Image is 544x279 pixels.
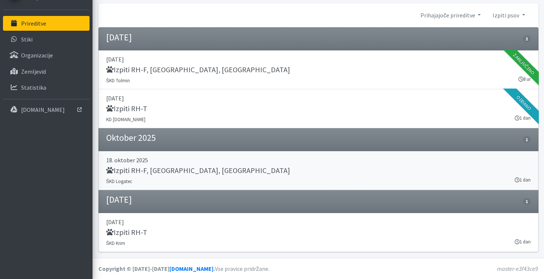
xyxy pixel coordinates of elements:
[3,48,90,63] a: Organizacije
[106,217,531,226] p: [DATE]
[497,265,538,272] em: master-e3f43ce9
[515,238,531,245] small: 1 dan
[169,265,214,272] a: [DOMAIN_NAME]
[3,64,90,79] a: Zemljevid
[106,65,290,74] h5: Izpiti RH-F, [GEOGRAPHIC_DATA], [GEOGRAPHIC_DATA]
[93,258,544,279] footer: Vse pravice pridržane.
[21,36,33,43] p: Stiki
[106,166,290,175] h5: Izpiti RH-F, [GEOGRAPHIC_DATA], [GEOGRAPHIC_DATA]
[487,8,531,23] a: Izpiti psov
[3,16,90,31] a: Prireditve
[3,80,90,95] a: Statistika
[106,77,130,83] small: ŠKD Tolmin
[106,178,132,184] small: ŠKD Logatec
[98,151,538,190] a: 18. oktober 2025 Izpiti RH-F, [GEOGRAPHIC_DATA], [GEOGRAPHIC_DATA] ŠKD Logatec 1 dan
[106,228,147,237] h5: Izpiti RH-T
[3,32,90,47] a: Stiki
[98,265,215,272] strong: Copyright © [DATE]-[DATE] .
[21,106,65,113] p: [DOMAIN_NAME]
[523,36,530,42] span: 2
[523,136,530,143] span: 1
[21,20,46,27] p: Prireditve
[414,8,487,23] a: Prihajajoče prireditve
[21,52,53,59] p: Organizacije
[106,133,156,143] h4: Oktober 2025
[106,94,531,103] p: [DATE]
[21,84,46,91] p: Statistika
[106,55,531,64] p: [DATE]
[106,240,125,246] small: ŠKD Krim
[98,50,538,89] a: [DATE] Izpiti RH-F, [GEOGRAPHIC_DATA], [GEOGRAPHIC_DATA] ŠKD Tolmin 8 ur Zaključeno
[106,104,147,113] h5: Izpiti RH-T
[3,102,90,117] a: [DOMAIN_NAME]
[106,156,531,165] p: 18. oktober 2025
[106,32,132,43] h4: [DATE]
[98,213,538,252] a: [DATE] Izpiti RH-T ŠKD Krim 1 dan
[523,198,530,205] span: 1
[106,116,145,122] small: KD [DOMAIN_NAME]
[21,68,46,75] p: Zemljevid
[515,176,531,183] small: 1 dan
[106,195,132,205] h4: [DATE]
[98,89,538,128] a: [DATE] Izpiti RH-T KD [DOMAIN_NAME] 1 dan Oddano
